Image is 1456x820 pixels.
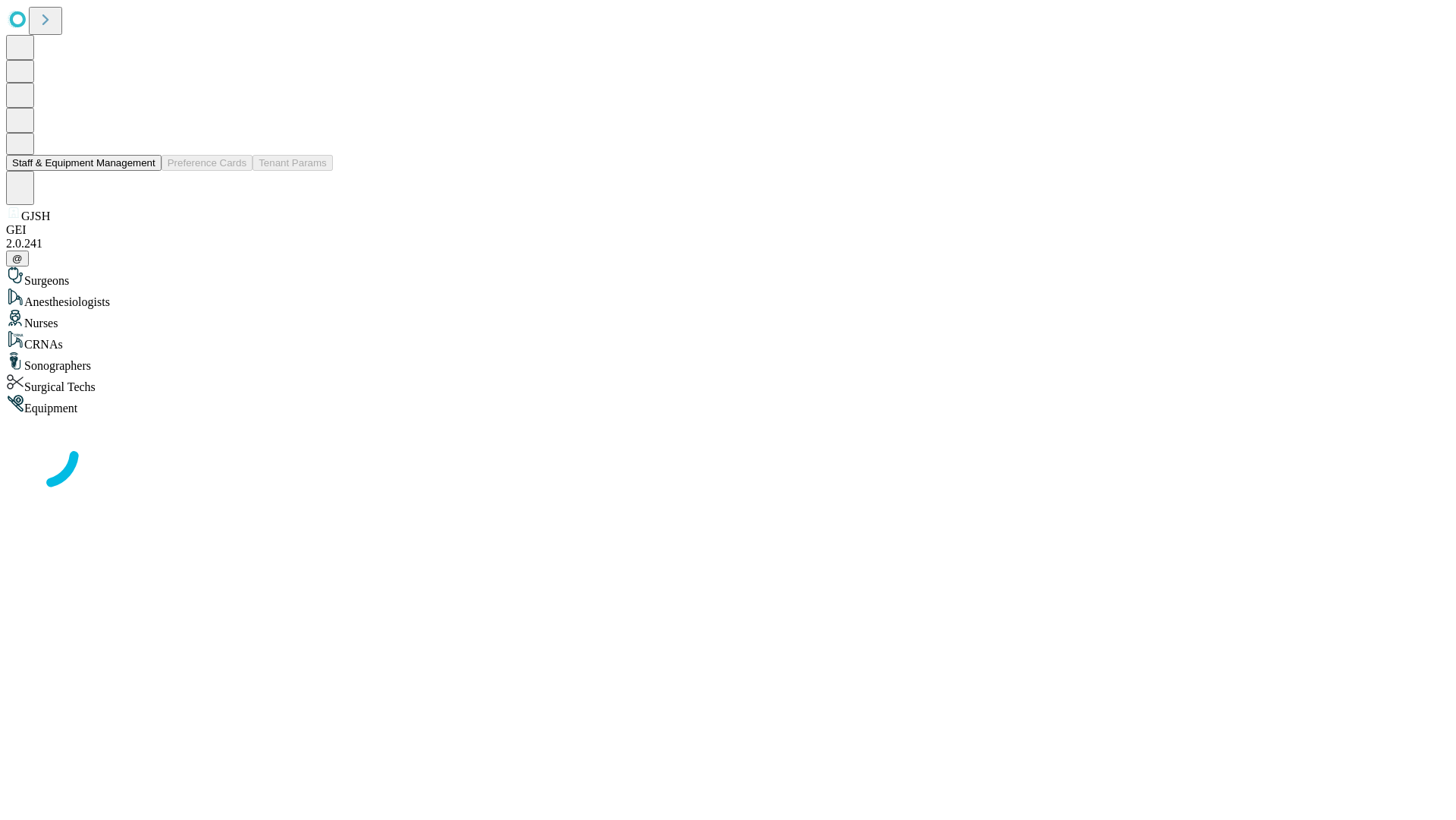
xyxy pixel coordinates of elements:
[21,210,50,222] span: GJSH
[6,223,1450,237] div: GEI
[6,155,162,171] button: Staff & Equipment Management
[6,288,1450,309] div: Anesthesiologists
[6,237,1450,251] div: 2.0.241
[6,266,1450,288] div: Surgeons
[6,251,29,266] button: @
[6,352,1450,373] div: Sonographers
[6,373,1450,394] div: Surgical Techs
[6,394,1450,415] div: Equipment
[6,330,1450,352] div: CRNAs
[12,253,23,264] span: @
[253,155,333,171] button: Tenant Params
[162,155,253,171] button: Preference Cards
[6,309,1450,330] div: Nurses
